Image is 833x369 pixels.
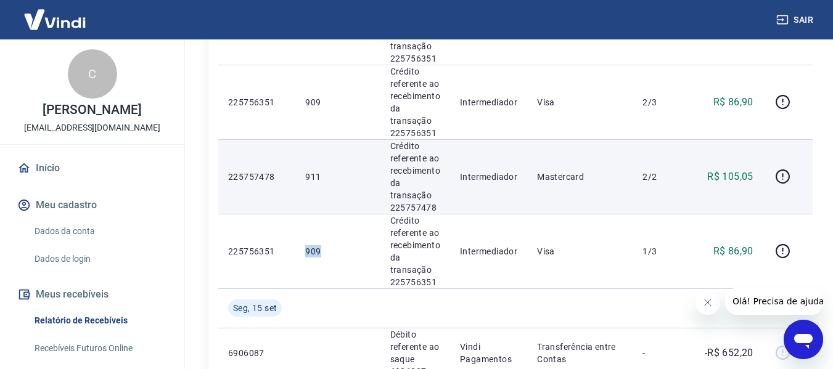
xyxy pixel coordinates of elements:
[68,49,117,99] div: C
[390,140,440,214] p: Crédito referente ao recebimento da transação 225757478
[24,121,160,134] p: [EMAIL_ADDRESS][DOMAIN_NAME]
[15,155,170,182] a: Início
[725,288,823,315] iframe: Mensagem da empresa
[228,245,285,257] p: 225756351
[15,1,95,38] img: Vindi
[30,308,170,333] a: Relatório de Recebíveis
[460,245,517,257] p: Intermediador
[537,341,623,365] p: Transferência entre Contas
[7,9,104,18] span: Olá! Precisa de ajuda?
[642,347,679,359] p: -
[228,347,285,359] p: 6906087
[43,103,141,116] p: [PERSON_NAME]
[460,96,517,108] p: Intermediador
[460,341,517,365] p: Vindi Pagamentos
[642,171,679,183] p: 2/2
[305,171,370,183] p: 911
[30,246,170,272] a: Dados de login
[642,245,679,257] p: 1/3
[537,171,623,183] p: Mastercard
[30,336,170,361] a: Recebíveis Futuros Online
[537,245,623,257] p: Visa
[784,320,823,359] iframe: Botão para abrir a janela de mensagens
[390,65,440,139] p: Crédito referente ao recebimento da transação 225756351
[15,192,170,219] button: Meu cadastro
[228,96,285,108] p: 225756351
[233,302,277,314] span: Seg, 15 set
[713,244,753,259] p: R$ 86,90
[696,290,720,315] iframe: Fechar mensagem
[305,245,370,257] p: 909
[30,219,170,244] a: Dados da conta
[705,346,753,360] p: -R$ 652,20
[390,214,440,288] p: Crédito referente ao recebimento da transação 225756351
[460,171,517,183] p: Intermediador
[707,169,753,184] p: R$ 105,05
[537,96,623,108] p: Visa
[15,281,170,308] button: Meus recebíveis
[228,171,285,183] p: 225757478
[713,95,753,110] p: R$ 86,90
[774,9,818,31] button: Sair
[642,96,679,108] p: 2/3
[305,96,370,108] p: 909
